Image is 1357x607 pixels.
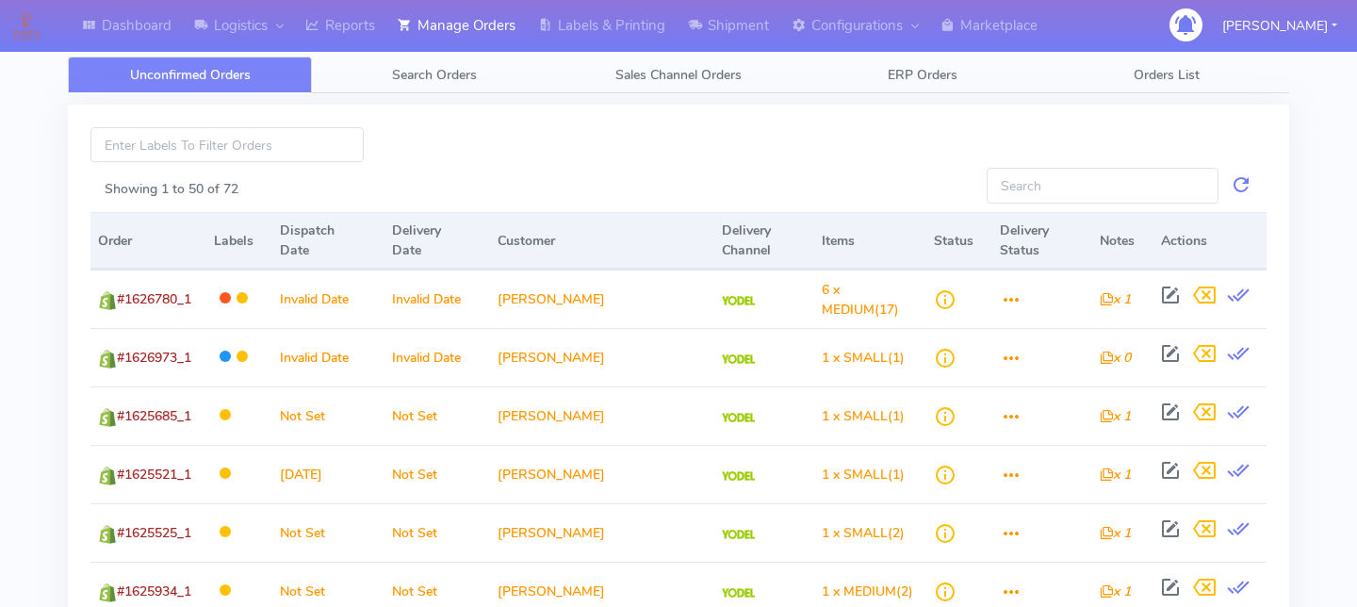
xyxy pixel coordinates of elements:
img: Yodel [722,354,755,364]
th: Customer [490,212,714,270]
label: Showing 1 to 50 of 72 [105,179,238,199]
td: Not Set [384,386,490,445]
span: (2) [822,524,905,542]
th: Items [814,212,926,270]
i: x 1 [1100,407,1131,425]
td: Not Set [384,503,490,562]
th: Delivery Date [384,212,490,270]
span: #1626780_1 [117,290,191,308]
img: Yodel [722,413,755,422]
img: Yodel [722,471,755,481]
span: 1 x MEDIUM [822,582,896,600]
span: #1625685_1 [117,407,191,425]
td: [PERSON_NAME] [490,445,714,503]
span: #1626973_1 [117,349,191,367]
td: Not Set [272,503,384,562]
td: [PERSON_NAME] [490,386,714,445]
th: Labels [206,212,272,270]
i: x 1 [1100,582,1131,600]
span: 1 x SMALL [822,524,888,542]
span: #1625934_1 [117,582,191,600]
td: Not Set [272,386,384,445]
span: Search Orders [392,66,477,84]
span: (1) [822,466,905,484]
td: [PERSON_NAME] [490,503,714,562]
input: Enter Labels To Filter Orders [90,127,364,162]
span: (1) [822,407,905,425]
span: 1 x SMALL [822,349,888,367]
ul: Tabs [68,57,1289,93]
span: Sales Channel Orders [615,66,742,84]
th: Dispatch Date [272,212,384,270]
th: Actions [1153,212,1267,270]
span: Orders List [1134,66,1200,84]
span: 6 x MEDIUM [822,281,875,319]
th: Status [926,212,992,270]
span: (17) [822,281,899,319]
td: [PERSON_NAME] [490,270,714,328]
img: Yodel [722,530,755,539]
td: Invalid Date [272,328,384,386]
th: Order [90,212,206,270]
span: (1) [822,349,905,367]
button: [PERSON_NAME] [1208,7,1351,45]
th: Notes [1092,212,1153,270]
i: x 1 [1100,290,1131,308]
span: 1 x SMALL [822,407,888,425]
i: x 0 [1100,349,1131,367]
i: x 1 [1100,466,1131,484]
i: x 1 [1100,524,1131,542]
img: Yodel [722,296,755,305]
span: #1625525_1 [117,524,191,542]
input: Search [987,168,1218,203]
span: #1625521_1 [117,466,191,484]
th: Delivery Status [992,212,1092,270]
span: ERP Orders [888,66,957,84]
td: Not Set [384,445,490,503]
td: [PERSON_NAME] [490,328,714,386]
td: Invalid Date [384,270,490,328]
span: (2) [822,582,913,600]
img: Yodel [722,588,755,598]
td: Invalid Date [384,328,490,386]
td: Invalid Date [272,270,384,328]
span: 1 x SMALL [822,466,888,484]
span: Unconfirmed Orders [130,66,251,84]
th: Delivery Channel [714,212,814,270]
td: [DATE] [272,445,384,503]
